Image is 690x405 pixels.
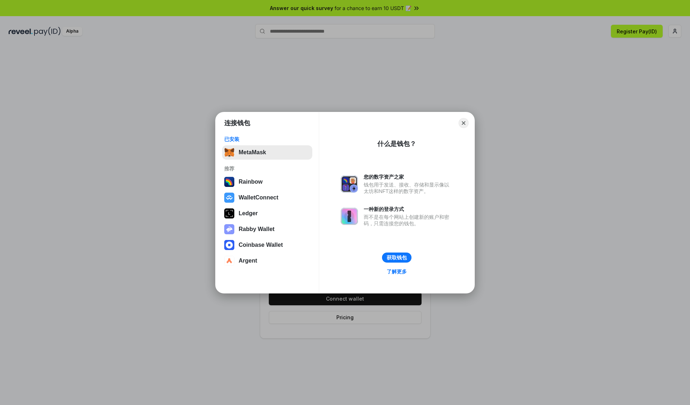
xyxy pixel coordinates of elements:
[222,254,312,268] button: Argent
[224,193,234,203] img: svg+xml,%3Csvg%20width%3D%2228%22%20height%3D%2228%22%20viewBox%3D%220%200%2028%2028%22%20fill%3D...
[224,147,234,157] img: svg+xml,%3Csvg%20fill%3D%22none%22%20height%3D%2233%22%20viewBox%3D%220%200%2035%2033%22%20width%...
[387,268,407,275] div: 了解更多
[239,242,283,248] div: Coinbase Wallet
[239,210,258,217] div: Ledger
[364,206,453,212] div: 一种新的登录方式
[382,267,411,276] a: 了解更多
[364,182,453,194] div: 钱包用于发送、接收、存储和显示像以太坊和NFT这样的数字资产。
[224,208,234,218] img: svg+xml,%3Csvg%20xmlns%3D%22http%3A%2F%2Fwww.w3.org%2F2000%2Fsvg%22%20width%3D%2228%22%20height%3...
[239,149,266,156] div: MetaMask
[222,222,312,236] button: Rabby Wallet
[364,214,453,227] div: 而不是在每个网站上创建新的账户和密码，只需连接您的钱包。
[377,140,416,148] div: 什么是钱包？
[341,175,358,193] img: svg+xml,%3Csvg%20xmlns%3D%22http%3A%2F%2Fwww.w3.org%2F2000%2Fsvg%22%20fill%3D%22none%22%20viewBox...
[222,190,312,205] button: WalletConnect
[239,194,279,201] div: WalletConnect
[224,177,234,187] img: svg+xml,%3Csvg%20width%3D%22120%22%20height%3D%22120%22%20viewBox%3D%220%200%20120%20120%22%20fil...
[224,136,310,142] div: 已安装
[459,118,469,128] button: Close
[387,254,407,261] div: 获取钱包
[364,174,453,180] div: 您的数字资产之家
[224,165,310,172] div: 推荐
[224,256,234,266] img: svg+xml,%3Csvg%20width%3D%2228%22%20height%3D%2228%22%20viewBox%3D%220%200%2028%2028%22%20fill%3D...
[222,145,312,160] button: MetaMask
[224,119,250,127] h1: 连接钱包
[222,238,312,252] button: Coinbase Wallet
[341,208,358,225] img: svg+xml,%3Csvg%20xmlns%3D%22http%3A%2F%2Fwww.w3.org%2F2000%2Fsvg%22%20fill%3D%22none%22%20viewBox...
[224,224,234,234] img: svg+xml,%3Csvg%20xmlns%3D%22http%3A%2F%2Fwww.w3.org%2F2000%2Fsvg%22%20fill%3D%22none%22%20viewBox...
[224,240,234,250] img: svg+xml,%3Csvg%20width%3D%2228%22%20height%3D%2228%22%20viewBox%3D%220%200%2028%2028%22%20fill%3D...
[239,179,263,185] div: Rainbow
[239,226,275,232] div: Rabby Wallet
[222,175,312,189] button: Rainbow
[382,253,411,263] button: 获取钱包
[222,206,312,221] button: Ledger
[239,258,257,264] div: Argent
